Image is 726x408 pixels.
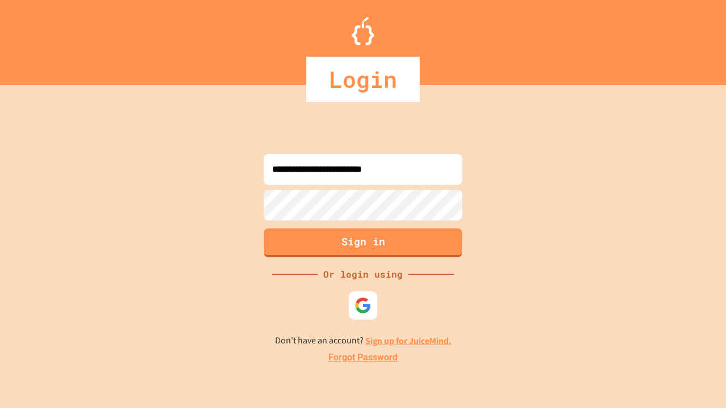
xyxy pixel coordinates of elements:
img: Logo.svg [352,17,374,45]
div: Login [306,57,420,102]
iframe: chat widget [678,363,715,397]
a: Sign up for JuiceMind. [365,335,451,347]
div: Or login using [318,267,408,281]
img: google-icon.svg [354,297,372,314]
iframe: chat widget [632,313,715,362]
a: Forgot Password [328,351,398,364]
button: Sign in [264,228,462,257]
p: Don't have an account? [275,334,451,348]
